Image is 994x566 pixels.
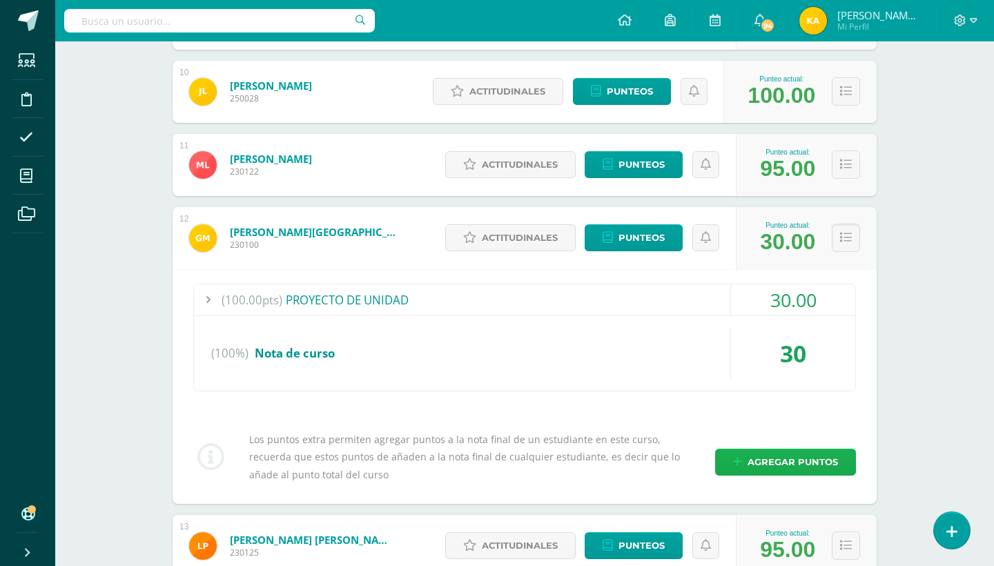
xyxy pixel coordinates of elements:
span: [PERSON_NAME] Sis [837,8,920,22]
a: [PERSON_NAME] [230,152,312,166]
img: 8324b64f86c6ad0033014029ccb48f4f.png [189,78,217,106]
a: Actitudinales [445,532,576,559]
span: Actitudinales [482,225,558,251]
div: 10 [179,68,188,77]
span: Punteos [618,152,665,177]
span: Agregar puntos [748,449,838,475]
span: Actitudinales [469,79,545,104]
span: 250028 [230,92,312,104]
a: Punteos [585,532,683,559]
div: 30.00 [731,284,855,315]
span: Punteos [607,79,653,104]
a: Agregar puntos [715,449,856,476]
div: Punteo actual: [760,222,815,229]
div: Punteo actual: [760,529,815,537]
a: Punteos [585,151,683,178]
a: Actitudinales [445,224,576,251]
div: 30.00 [760,229,815,255]
img: 62dcc168b1ddbdfcb6a1fe9e6fb13bee.png [189,532,217,560]
div: Punteo actual: [760,148,815,156]
div: Los puntos extra permiten agregar puntos a la nota final de un estudiante en este curso, recuerda... [244,431,693,483]
span: Actitudinales [482,152,558,177]
a: Actitudinales [433,78,563,105]
div: 95.00 [760,537,815,563]
span: 230100 [230,239,396,251]
a: Punteos [573,78,671,105]
div: PROYECTO DE UNIDAD [194,284,855,315]
span: (100%) [211,327,248,380]
input: Busca un usuario... [64,9,375,32]
div: 100.00 [748,83,815,108]
a: [PERSON_NAME] [PERSON_NAME] [230,533,396,547]
span: Mi Perfil [837,21,920,32]
img: 33d67d0a6eb74083e3121190fd170952.png [189,151,217,179]
div: 12 [179,214,188,224]
a: [PERSON_NAME][GEOGRAPHIC_DATA] [230,225,396,239]
img: 275a7e9ee755196479af09022d751e4f.png [189,224,217,252]
span: Nota de curso [255,345,335,361]
div: 95.00 [760,156,815,182]
div: 30 [731,327,855,380]
span: Punteos [618,225,665,251]
div: 13 [179,522,188,531]
a: Punteos [585,224,683,251]
span: (100.00pts) [222,284,282,315]
img: 74f9ce441696beeb11bafce36c332f5f.png [799,7,827,35]
div: Punteo actual: [748,75,815,83]
span: Actitudinales [482,533,558,558]
span: 94 [760,18,775,33]
span: Punteos [618,533,665,558]
div: 11 [179,141,188,150]
span: 230125 [230,547,396,558]
span: 230122 [230,166,312,177]
a: [PERSON_NAME] [230,79,312,92]
a: Actitudinales [445,151,576,178]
